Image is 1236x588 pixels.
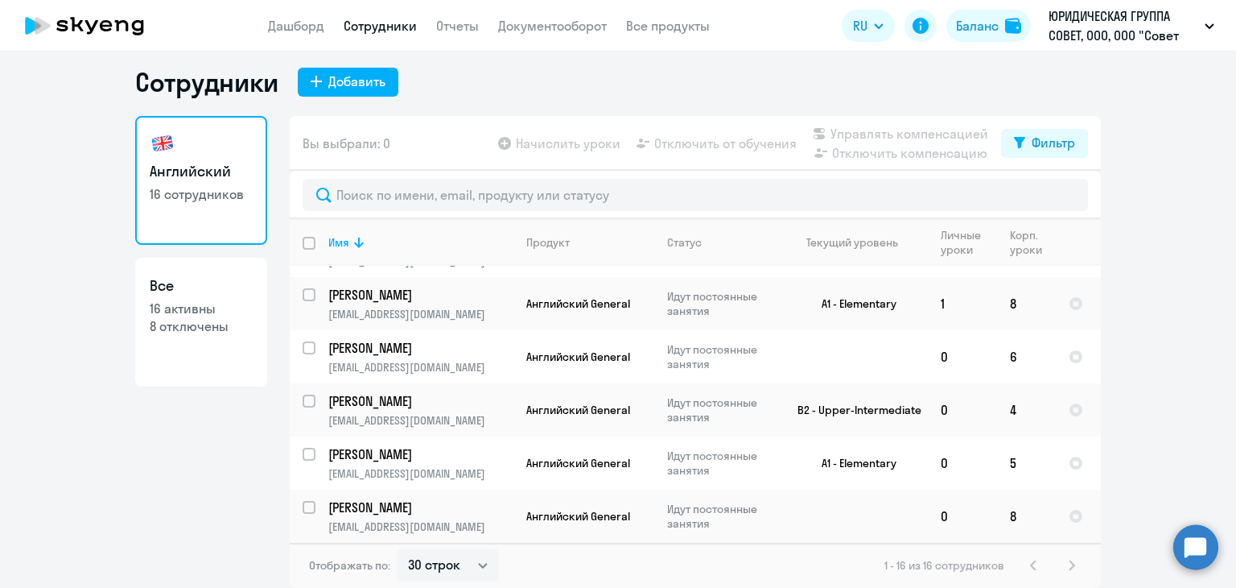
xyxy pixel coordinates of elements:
p: [PERSON_NAME] [328,445,510,463]
div: Личные уроки [941,228,986,257]
p: [EMAIL_ADDRESS][DOMAIN_NAME] [328,520,513,534]
p: Идут постоянные занятия [667,342,777,371]
a: Дашборд [268,18,324,34]
td: 4 [997,383,1056,437]
div: Текущий уровень [791,235,927,250]
td: 1 [928,277,997,330]
h1: Сотрудники [135,66,278,98]
td: 0 [928,383,997,437]
p: Идут постоянные занятия [667,395,777,424]
p: [EMAIL_ADDRESS][DOMAIN_NAME] [328,307,513,321]
p: ЮРИДИЧЕСКАЯ ГРУППА СОВЕТ, ООО, ООО "Совет Лигал" [1049,6,1198,45]
div: Добавить [328,72,385,91]
a: [PERSON_NAME] [328,445,513,463]
img: english [150,130,175,156]
a: Документооборот [498,18,607,34]
div: Имя [328,235,349,250]
p: 16 сотрудников [150,185,253,203]
p: [EMAIL_ADDRESS][DOMAIN_NAME] [328,360,513,375]
div: Личные уроки [941,228,996,257]
td: 8 [997,490,1056,543]
a: [PERSON_NAME] [328,392,513,410]
button: Фильтр [1001,129,1088,158]
p: [PERSON_NAME] [328,286,510,304]
p: [EMAIL_ADDRESS][DOMAIN_NAME] [328,413,513,428]
span: RU [853,16,867,35]
td: B2 - Upper-Intermediate [778,383,928,437]
span: Английский General [526,296,630,311]
p: [PERSON_NAME] [328,499,510,516]
p: [PERSON_NAME] [328,339,510,357]
p: Идут постоянные занятия [667,449,777,478]
td: 8 [997,277,1056,330]
span: Отображать по: [309,558,390,573]
a: Сотрудники [344,18,417,34]
td: A1 - Elementary [778,437,928,490]
p: [EMAIL_ADDRESS][DOMAIN_NAME] [328,466,513,481]
td: 6 [997,330,1056,383]
h3: Английский [150,161,253,182]
div: Продукт [526,235,653,250]
div: Текущий уровень [806,235,898,250]
div: Имя [328,235,513,250]
a: Все продукты [626,18,710,34]
span: Английский General [526,509,630,524]
td: 5 [997,437,1056,490]
span: Английский General [526,456,630,470]
div: Корп. уроки [1010,228,1044,257]
td: A1 - Elementary [778,277,928,330]
button: ЮРИДИЧЕСКАЯ ГРУППА СОВЕТ, ООО, ООО "Совет Лигал" [1040,6,1222,45]
span: Английский General [526,350,630,364]
p: Идут постоянные занятия [667,502,777,531]
a: Английский16 сотрудников [135,116,267,245]
p: [PERSON_NAME] [328,392,510,410]
div: Продукт [526,235,570,250]
button: Балансbalance [946,10,1031,42]
div: Фильтр [1032,133,1075,152]
h3: Все [150,275,253,296]
span: Вы выбрали: 0 [303,134,390,153]
div: Корп. уроки [1010,228,1055,257]
span: 1 - 16 из 16 сотрудников [884,558,1004,573]
td: 0 [928,437,997,490]
div: Статус [667,235,702,250]
div: Баланс [956,16,999,35]
p: 8 отключены [150,317,253,335]
p: 16 активны [150,300,253,317]
div: Статус [667,235,777,250]
a: Все16 активны8 отключены [135,258,267,387]
span: Английский General [526,403,630,417]
p: Идут постоянные занятия [667,289,777,318]
button: RU [842,10,895,42]
a: [PERSON_NAME] [328,339,513,357]
td: 0 [928,330,997,383]
a: Отчеты [436,18,479,34]
a: [PERSON_NAME] [328,499,513,516]
input: Поиск по имени, email, продукту или статусу [303,179,1088,211]
img: balance [1005,18,1021,34]
a: [PERSON_NAME] [328,286,513,304]
td: 0 [928,490,997,543]
button: Добавить [298,68,398,97]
